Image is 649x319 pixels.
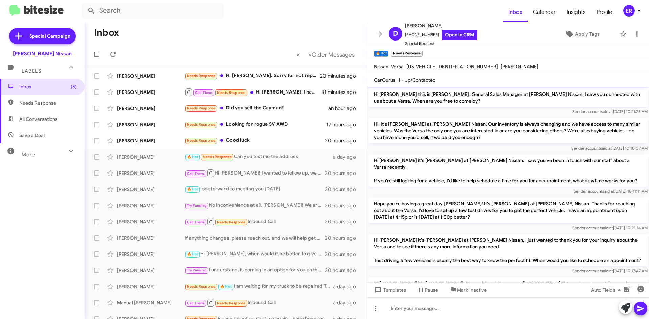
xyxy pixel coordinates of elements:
[187,74,216,78] span: Needs Response
[117,202,185,209] div: [PERSON_NAME]
[601,225,613,230] span: said at
[368,88,648,107] p: Hi [PERSON_NAME] this is [PERSON_NAME], General Sales Manager at [PERSON_NAME] Nissan. I saw you ...
[117,154,185,160] div: [PERSON_NAME]
[217,220,246,224] span: Needs Response
[185,217,325,226] div: Inbound Call
[325,235,361,241] div: 20 hours ago
[308,50,312,59] span: »
[117,170,185,177] div: [PERSON_NAME]
[602,189,614,194] span: said at
[501,63,538,70] span: [PERSON_NAME]
[425,284,438,296] span: Pause
[117,137,185,144] div: [PERSON_NAME]
[528,2,561,22] a: Calendar
[117,267,185,274] div: [PERSON_NAME]
[117,218,185,225] div: [PERSON_NAME]
[406,63,498,70] span: [US_VEHICLE_IDENTIFICATION_NUMBER]
[391,51,422,57] small: Needs Response
[185,185,325,193] div: look forward to meeting you [DATE]
[29,33,70,39] span: Special Campaign
[442,30,477,40] a: Open in CRM
[187,203,207,208] span: Try Pausing
[325,251,361,258] div: 20 hours ago
[185,153,333,161] div: Can you text me the address
[398,77,436,83] span: 1 - Up/Contacted
[9,28,76,44] a: Special Campaign
[591,284,623,296] span: Auto Fields
[19,116,57,123] span: All Conversations
[22,152,35,158] span: More
[618,5,642,17] button: ER
[601,109,613,114] span: said at
[325,170,361,177] div: 20 hours ago
[19,100,77,106] span: Needs Response
[220,284,232,289] span: 🔥 Hot
[217,90,246,95] span: Needs Response
[94,27,119,38] h1: Inbox
[572,225,648,230] span: Sender account [DATE] 10:27:14 AM
[575,28,600,40] span: Apply Tags
[328,105,361,112] div: an hour ago
[187,268,207,272] span: Try Pausing
[185,104,328,112] div: Did you sell the Cayman?
[591,2,618,22] a: Profile
[203,155,232,159] span: Needs Response
[372,284,406,296] span: Templates
[187,284,216,289] span: Needs Response
[374,77,395,83] span: CarGurus
[623,5,635,17] div: ER
[187,155,198,159] span: 🔥 Hot
[117,251,185,258] div: [PERSON_NAME]
[217,301,246,305] span: Needs Response
[405,30,477,40] span: [PHONE_NUMBER]
[368,154,648,187] p: Hi [PERSON_NAME] it's [PERSON_NAME] at [PERSON_NAME] Nissan. I saw you've been in touch with our ...
[117,235,185,241] div: [PERSON_NAME]
[187,106,216,110] span: Needs Response
[368,234,648,266] p: Hi [PERSON_NAME] it's [PERSON_NAME] at [PERSON_NAME] Nissan. I just wanted to thank you for your ...
[368,197,648,223] p: Hope you're having a great day [PERSON_NAME]! It's [PERSON_NAME] at [PERSON_NAME] Nissan. Thanks ...
[503,2,528,22] a: Inbox
[187,187,198,191] span: 🔥 Hot
[117,299,185,306] div: Manual [PERSON_NAME]
[321,89,361,96] div: 31 minutes ago
[374,51,388,57] small: 🔥 Hot
[572,268,648,273] span: Sender account [DATE] 10:17:47 AM
[367,284,411,296] button: Templates
[82,3,224,19] input: Search
[195,90,213,95] span: Call Them
[333,283,361,290] div: a day ago
[405,40,477,47] span: Special Request
[187,252,198,256] span: 🔥 Hot
[312,51,355,58] span: Older Messages
[22,68,41,74] span: Labels
[185,88,321,96] div: Hi [PERSON_NAME]! I have a horrible credit score due to a family member knowing my social lol any...
[117,105,185,112] div: [PERSON_NAME]
[296,50,300,59] span: «
[600,145,612,151] span: said at
[374,63,388,70] span: Nissan
[293,48,359,61] nav: Page navigation example
[185,283,333,290] div: I am waiting for my truck to be repaired Try this weekend
[321,73,361,79] div: 20 minutes ago
[185,137,325,144] div: Good luck
[185,266,325,274] div: I understand, is coming in an option for you on the right vehicle?
[187,171,205,176] span: Call Them
[292,48,304,61] button: Previous
[187,122,216,127] span: Needs Response
[391,63,404,70] span: Versa
[19,132,45,139] span: Save a Deal
[333,154,361,160] div: a day ago
[304,48,359,61] button: Next
[393,28,398,39] span: D
[185,235,325,241] div: If anything changes, please reach out, and we will help get you the most comfortable payment poss...
[325,267,361,274] div: 20 hours ago
[71,83,77,90] span: (5)
[326,121,361,128] div: 17 hours ago
[185,169,325,177] div: Hi [PERSON_NAME]! I wanted to follow up, we tried giving you a call! How can I help you?
[185,72,321,80] div: Hi [PERSON_NAME]. Sorry for not replying just been busy with moving and getting my kids situated ...
[13,50,72,57] div: [PERSON_NAME] Nissan
[443,284,492,296] button: Mark Inactive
